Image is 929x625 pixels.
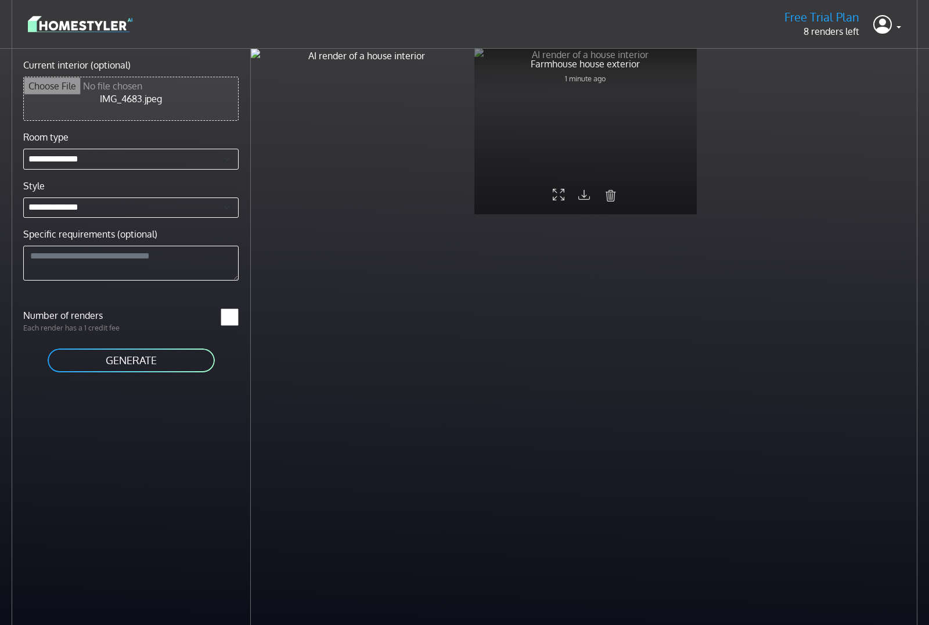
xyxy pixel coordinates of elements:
label: Style [23,179,45,193]
button: GENERATE [46,347,216,373]
p: Farmhouse house exterior [531,57,640,71]
img: logo-3de290ba35641baa71223ecac5eacb59cb85b4c7fdf211dc9aaecaaee71ea2f8.svg [28,14,132,34]
p: 1 minute ago [531,73,640,84]
p: Each render has a 1 credit fee [16,322,131,333]
p: 8 renders left [784,24,859,38]
label: Number of renders [16,308,131,322]
label: Room type [23,130,69,144]
h5: Free Trial Plan [784,10,859,24]
label: Current interior (optional) [23,58,131,72]
label: Specific requirements (optional) [23,227,157,241]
